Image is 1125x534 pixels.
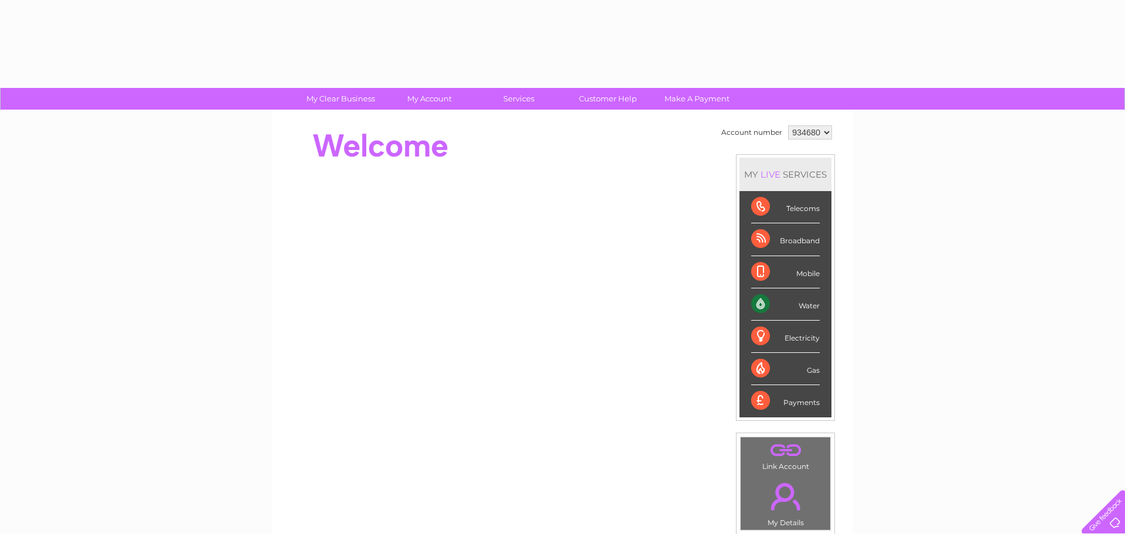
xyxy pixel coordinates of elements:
[292,88,389,110] a: My Clear Business
[751,191,820,223] div: Telecoms
[471,88,567,110] a: Services
[740,437,831,474] td: Link Account
[381,88,478,110] a: My Account
[649,88,745,110] a: Make A Payment
[560,88,656,110] a: Customer Help
[751,353,820,385] div: Gas
[744,440,827,461] a: .
[718,123,785,142] td: Account number
[751,288,820,321] div: Water
[744,476,827,517] a: .
[751,256,820,288] div: Mobile
[751,223,820,256] div: Broadband
[739,158,831,191] div: MY SERVICES
[740,473,831,530] td: My Details
[751,385,820,417] div: Payments
[758,169,783,180] div: LIVE
[751,321,820,353] div: Electricity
